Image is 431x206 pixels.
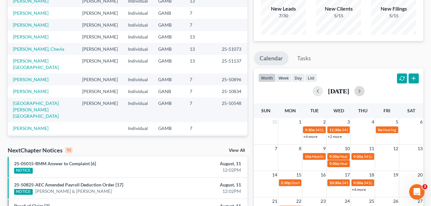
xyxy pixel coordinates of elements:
a: +4 more [352,187,366,192]
span: 7 [274,145,278,152]
span: 22 [296,197,302,205]
td: 7 [185,98,217,122]
span: 9:30a [353,180,363,185]
div: 7/30 [261,13,306,19]
button: list [305,73,317,82]
td: 13 [185,134,217,153]
td: Individual [123,122,153,134]
div: 10 [65,147,73,153]
a: [PERSON_NAME] [13,10,48,16]
div: 5/15 [316,13,361,19]
a: +4 more [303,134,317,139]
div: 12:02PM [170,167,241,173]
span: 9 [323,145,326,152]
a: Tasks [291,51,317,65]
td: [PERSON_NAME] [77,43,123,55]
a: 25-05015-RMM Answer to Complaint [6] [14,161,96,166]
td: [PERSON_NAME] [77,19,123,31]
div: 12:02PM [170,188,241,194]
td: [PERSON_NAME] [77,73,123,85]
a: [PERSON_NAME], Chevla [13,46,64,52]
span: 14 [272,171,278,179]
span: 9:30a [353,154,363,159]
span: 10a [305,154,311,159]
a: 25-50825-AEC Amended Payroll Deduction Order [17] [14,182,123,187]
td: GANB [153,7,185,19]
button: week [276,73,292,82]
td: 7 [185,19,217,31]
button: month [258,73,276,82]
td: 13 [185,31,217,43]
td: [PERSON_NAME] [77,85,123,97]
span: 19 [392,171,399,179]
td: Individual [123,31,153,43]
td: Individual [123,43,153,55]
a: [PERSON_NAME] [13,77,48,82]
span: 341(a) meeting for [PERSON_NAME] [315,127,377,132]
td: 7 [185,122,217,134]
td: GANB [153,85,185,97]
td: Individual [123,73,153,85]
div: 5/15 [371,13,416,19]
td: GAMB [153,98,185,122]
span: 31 [272,118,278,126]
span: Sun [261,108,271,113]
div: New Leads [261,5,306,13]
td: 7 [185,85,217,97]
td: [PERSON_NAME] [77,134,123,153]
td: 25-50548 [217,98,247,122]
span: 2:30p [281,180,291,185]
span: 8 [298,145,302,152]
td: GAMB [153,73,185,85]
a: View All [229,148,245,153]
span: 21 [272,197,278,205]
td: [PERSON_NAME] [77,31,123,43]
td: 25-51137 [217,55,247,73]
td: GAMB [153,19,185,31]
a: [PERSON_NAME] [13,34,48,39]
td: [PERSON_NAME] [77,55,123,73]
span: 10 [344,145,350,152]
span: 13 [417,145,423,152]
span: 341(a) meeting for [PERSON_NAME] [342,127,404,132]
span: 4 [371,118,375,126]
span: 23 [320,197,326,205]
span: 6 [419,118,423,126]
span: 2 [323,118,326,126]
td: 13 [185,43,217,55]
span: Tue [310,108,319,113]
span: 11:30a [329,127,341,132]
span: Sat [407,108,415,113]
span: Hearing for Calencia May [340,161,382,166]
span: Hearing for [PERSON_NAME] [312,154,362,159]
span: Thu [358,108,367,113]
td: Individual [123,98,153,122]
span: 341(a) meeting for [PERSON_NAME] [342,180,404,185]
div: NOTICE [14,189,33,195]
span: 3 [347,118,350,126]
a: Calendar [254,51,289,65]
span: Hearing for Calencia May [340,154,382,159]
span: 9:30a [329,161,339,166]
td: 25-50896 [217,73,247,85]
span: 11 [368,145,375,152]
button: day [292,73,305,82]
td: GAMB [153,122,185,134]
a: [GEOGRAPHIC_DATA][PERSON_NAME][GEOGRAPHIC_DATA] [13,100,59,119]
td: [PERSON_NAME] [77,7,123,19]
td: 25-30042 [217,134,247,153]
span: 5 [395,118,399,126]
span: 26 [392,197,399,205]
td: GAMB [153,31,185,43]
div: August, 11 [170,182,241,188]
a: [PERSON_NAME][GEOGRAPHIC_DATA] [13,58,59,70]
a: [PERSON_NAME] [13,89,48,94]
span: 3 [422,184,427,189]
span: 15 [296,171,302,179]
span: 341(a) meeting for [PERSON_NAME] [364,180,426,185]
td: Individual [123,7,153,19]
div: New Filings [371,5,416,13]
div: New Clients [316,5,361,13]
span: 341(a) meeting for [PERSON_NAME] [364,154,426,159]
span: 9:30a [329,154,339,159]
